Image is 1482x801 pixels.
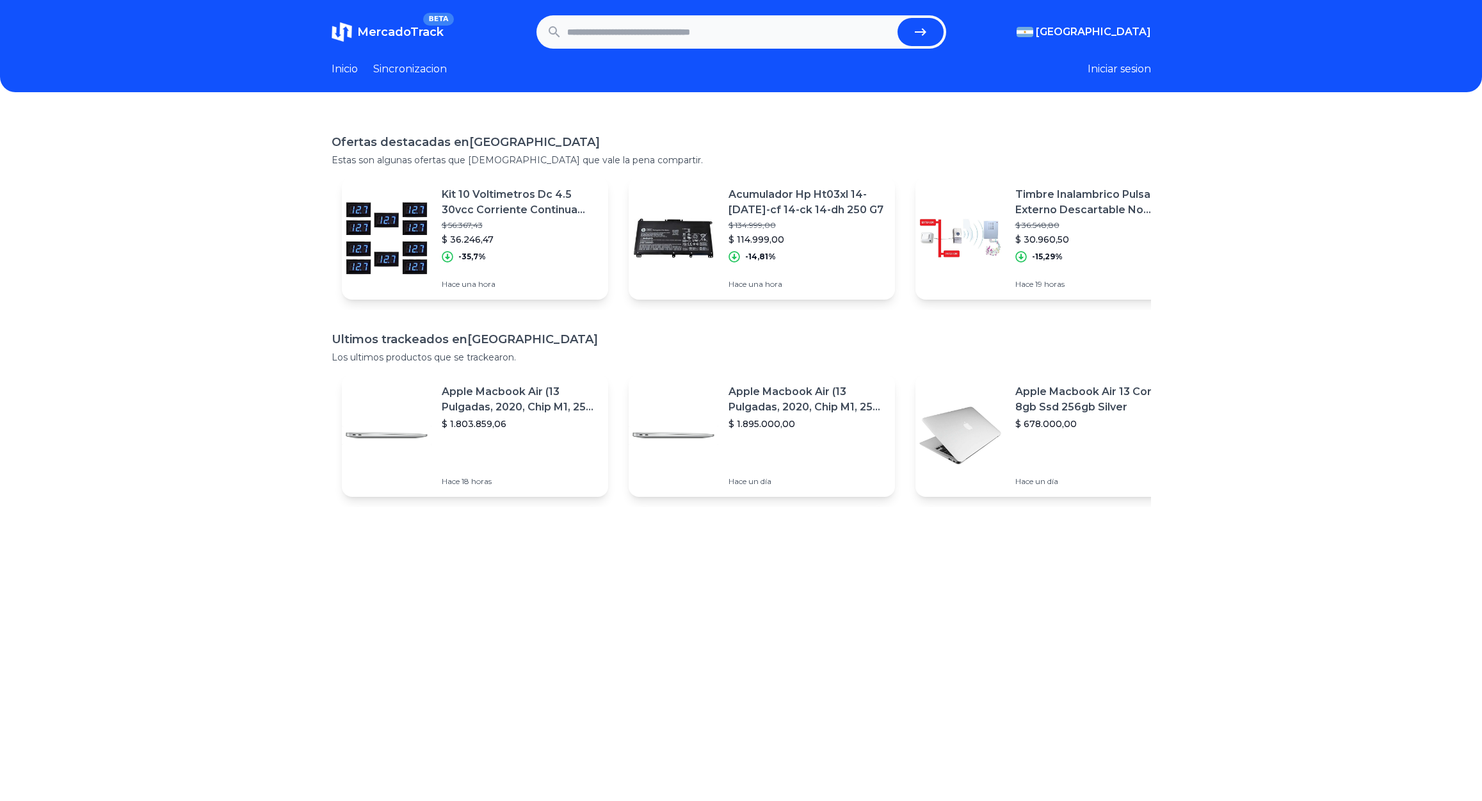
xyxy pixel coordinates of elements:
a: Featured imageAcumulador Hp Ht03xl 14-[DATE]-cf 14-ck 14-dh 250 G7$ 134.999,00$ 114.999,00-14,81%... [629,177,895,300]
p: Hace una hora [442,279,598,289]
p: Kit 10 Voltimetros Dc 4.5 30vcc Corriente Continua Azul [442,187,598,218]
img: Featured image [342,391,431,480]
p: Hace un día [729,476,885,487]
p: Hace un día [1015,476,1172,487]
p: Apple Macbook Air 13 Core I5 8gb Ssd 256gb Silver [1015,384,1172,415]
img: Featured image [915,391,1005,480]
p: Hace una hora [729,279,885,289]
button: Iniciar sesion [1088,61,1151,77]
p: $ 36.548,80 [1015,220,1172,231]
h1: Ofertas destacadas en [GEOGRAPHIC_DATA] [332,133,1151,151]
p: $ 1.803.859,06 [442,417,598,430]
p: Apple Macbook Air (13 Pulgadas, 2020, Chip M1, 256 Gb De Ssd, 8 Gb De Ram) - Plata [729,384,885,415]
p: Acumulador Hp Ht03xl 14-[DATE]-cf 14-ck 14-dh 250 G7 [729,187,885,218]
img: Featured image [629,193,718,283]
p: $ 114.999,00 [729,233,885,246]
p: Estas son algunas ofertas que [DEMOGRAPHIC_DATA] que vale la pena compartir. [332,154,1151,166]
a: Featured imageTimbre Inalambrico Pulsador Externo Descartable No Daño Gy$ 36.548,80$ 30.960,50-15... [915,177,1182,300]
h1: Ultimos trackeados en [GEOGRAPHIC_DATA] [332,330,1151,348]
p: $ 1.895.000,00 [729,417,885,430]
p: -14,81% [745,252,776,262]
a: Featured imageApple Macbook Air (13 Pulgadas, 2020, Chip M1, 256 Gb De Ssd, 8 Gb De Ram) - Plata$... [342,374,608,497]
p: $ 134.999,00 [729,220,885,231]
p: Apple Macbook Air (13 Pulgadas, 2020, Chip M1, 256 Gb De Ssd, 8 Gb De Ram) - Plata [442,384,598,415]
p: Los ultimos productos que se trackearon. [332,351,1151,364]
span: [GEOGRAPHIC_DATA] [1036,24,1151,40]
p: $ 678.000,00 [1015,417,1172,430]
a: Featured imageApple Macbook Air 13 Core I5 8gb Ssd 256gb Silver$ 678.000,00Hace un día [915,374,1182,497]
p: Timbre Inalambrico Pulsador Externo Descartable No Daño Gy [1015,187,1172,218]
p: $ 56.367,43 [442,220,598,231]
p: Hace 18 horas [442,476,598,487]
img: MercadoTrack [332,22,352,42]
p: Hace 19 horas [1015,279,1172,289]
img: Featured image [342,193,431,283]
img: Featured image [629,391,718,480]
a: Featured imageKit 10 Voltimetros Dc 4.5 30vcc Corriente Continua Azul$ 56.367,43$ 36.246,47-35,7%... [342,177,608,300]
button: [GEOGRAPHIC_DATA] [1017,24,1151,40]
p: -35,7% [458,252,486,262]
a: Sincronizacion [373,61,447,77]
a: Inicio [332,61,358,77]
img: Featured image [915,193,1005,283]
p: $ 36.246,47 [442,233,598,246]
p: -15,29% [1032,252,1063,262]
p: $ 30.960,50 [1015,233,1172,246]
span: BETA [423,13,453,26]
a: MercadoTrackBETA [332,22,444,42]
a: Featured imageApple Macbook Air (13 Pulgadas, 2020, Chip M1, 256 Gb De Ssd, 8 Gb De Ram) - Plata$... [629,374,895,497]
img: Argentina [1017,27,1033,37]
span: MercadoTrack [357,25,444,39]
